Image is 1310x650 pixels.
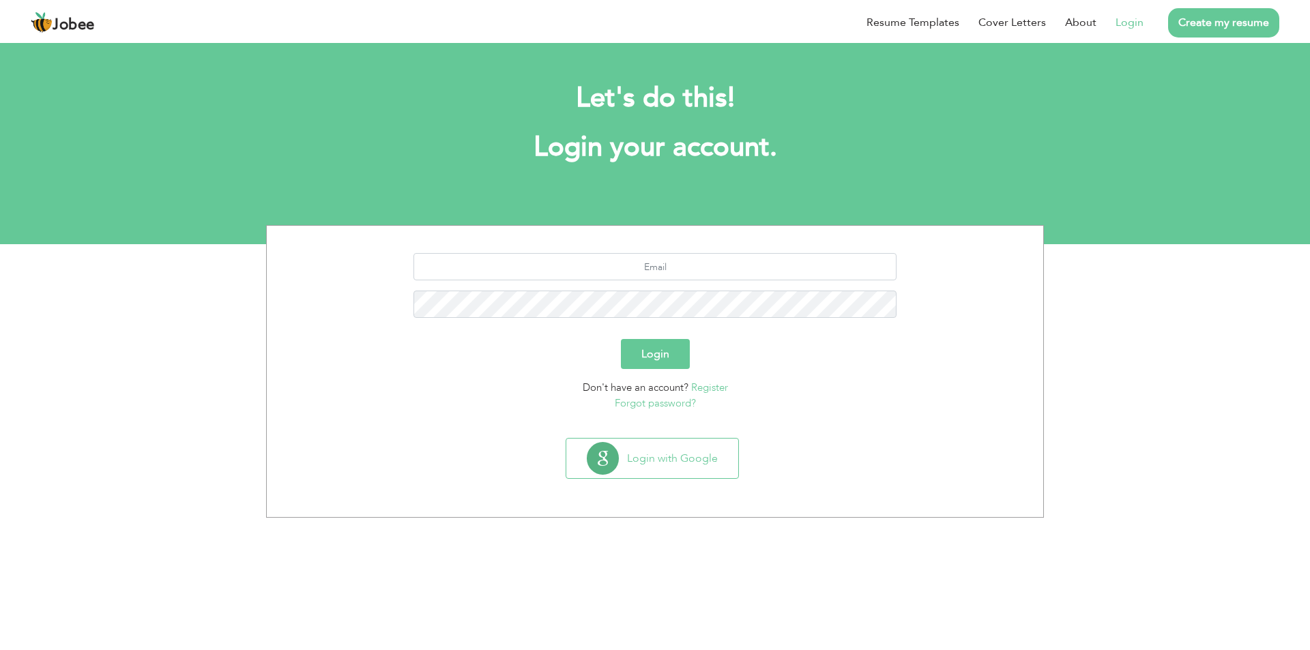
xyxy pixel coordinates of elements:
img: jobee.io [31,12,53,33]
a: Forgot password? [615,396,696,410]
a: Register [691,381,728,394]
h2: Let's do this! [287,80,1023,116]
button: Login with Google [566,439,738,478]
a: Cover Letters [978,14,1046,31]
a: Create my resume [1168,8,1279,38]
a: Login [1116,14,1144,31]
span: Jobee [53,18,95,33]
a: About [1065,14,1096,31]
h1: Login your account. [287,130,1023,165]
button: Login [621,339,690,369]
a: Jobee [31,12,95,33]
input: Email [413,253,897,280]
a: Resume Templates [867,14,959,31]
span: Don't have an account? [583,381,688,394]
